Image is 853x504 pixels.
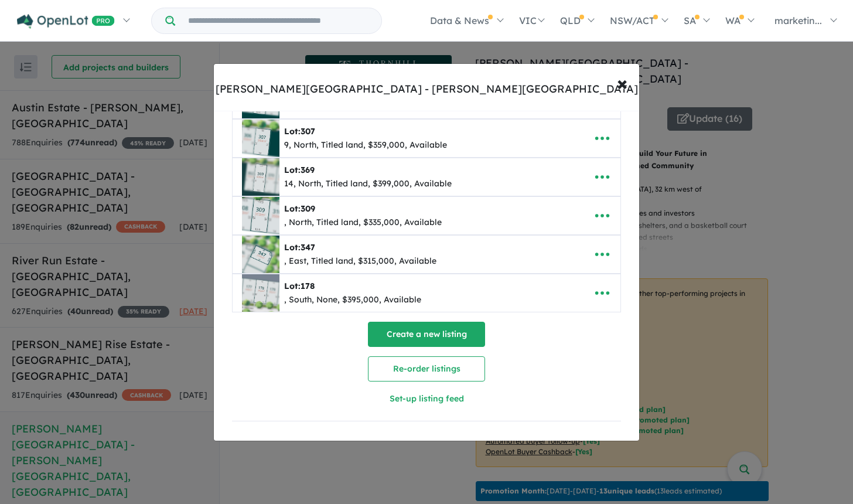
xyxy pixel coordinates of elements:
[284,203,315,214] b: Lot:
[301,165,315,175] span: 369
[242,236,279,273] img: Thornhill%20Central%20Estate%20-%20Thornhill%20Park%20-%20Lot%20347___1756786906.jpg
[284,165,315,175] b: Lot:
[284,138,447,152] div: 9, North, Titled land, $359,000, Available
[617,70,627,96] span: ×
[242,158,279,196] img: Thornhill%20Central%20Estate%20-%20Thornhill%20Park%20-%20Lot%20369___1750210327.jpg
[242,197,279,234] img: Thornhill%20Central%20Estate%20-%20Thornhill%20Park%20-%20Lot%2030___1754282614.png
[242,274,279,312] img: Thornhill%20Central%20Estate%20-%20Thornhill%20Park%20-%20Lot%20178___1757476255.png
[284,242,315,253] b: Lot:
[242,120,279,157] img: Thornhill%20Central%20Estate%20-%20Thornhill%20Park%20-%20Lot%20307___1750209905.jpg
[17,14,115,29] img: Openlot PRO Logo White
[284,281,315,291] b: Lot:
[329,386,524,411] button: Set-up listing feed
[301,203,315,214] span: 309
[284,177,452,191] div: 14, North, Titled land, $399,000, Available
[301,126,315,137] span: 307
[301,242,315,253] span: 347
[284,216,442,230] div: , North, Titled land, $335,000, Available
[216,81,638,97] div: [PERSON_NAME][GEOGRAPHIC_DATA] - [PERSON_NAME][GEOGRAPHIC_DATA]
[284,254,436,268] div: , East, Titled land, $315,000, Available
[368,322,485,347] button: Create a new listing
[284,293,421,307] div: , South, None, $395,000, Available
[301,281,315,291] span: 178
[284,126,315,137] b: Lot:
[774,15,822,26] span: marketin...
[368,356,485,382] button: Re-order listings
[178,8,379,33] input: Try estate name, suburb, builder or developer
